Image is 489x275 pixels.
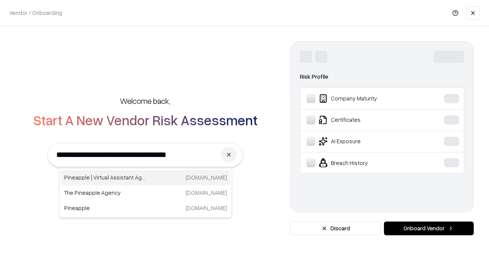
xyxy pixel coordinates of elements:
div: Company Maturity [306,94,421,103]
div: Certificates [306,115,421,125]
h5: Welcome back, [120,95,170,106]
div: Suggestions [59,168,232,218]
p: [DOMAIN_NAME] [186,204,227,212]
div: Breach History [306,158,421,167]
p: [DOMAIN_NAME] [186,189,227,197]
button: Discard [290,222,381,235]
div: Risk Profile [300,72,464,81]
p: [DOMAIN_NAME] [186,173,227,181]
p: The Pineapple Agency [64,189,146,197]
button: Onboard Vendor [384,222,474,235]
p: Vendor / Onboarding [9,9,62,17]
div: AI Exposure [306,137,421,146]
p: Pineapple [64,204,146,212]
h2: Start A New Vendor Risk Assessment [33,112,257,128]
p: Pineapple | Virtual Assistant Agency [64,173,146,181]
